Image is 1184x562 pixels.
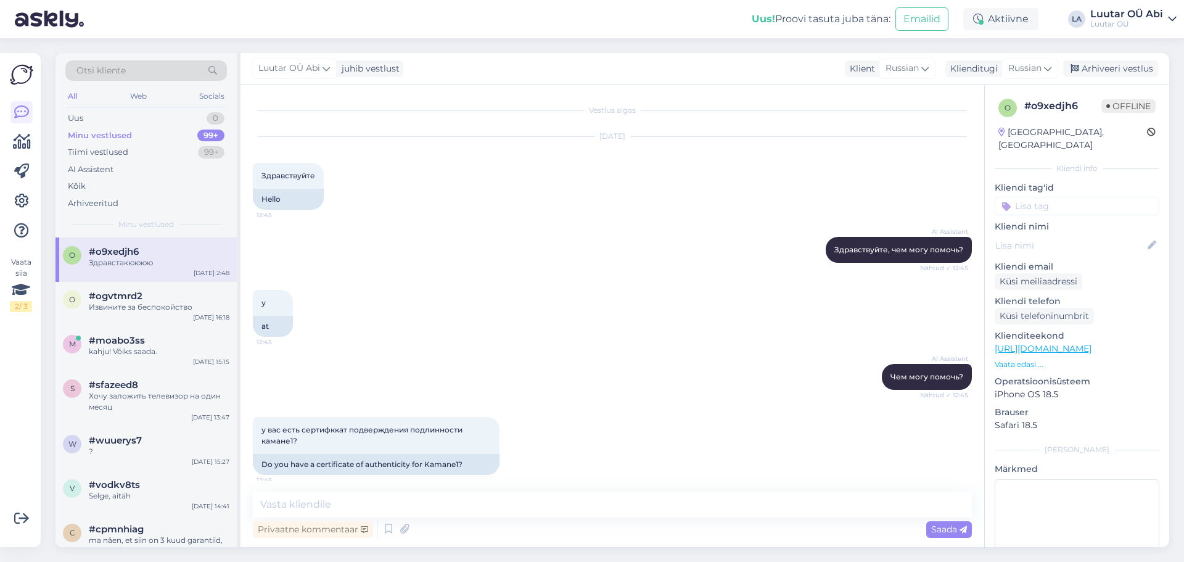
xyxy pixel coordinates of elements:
[68,146,128,159] div: Tiimi vestlused
[995,329,1159,342] p: Klienditeekond
[258,62,320,75] span: Luutar OÜ Abi
[1090,9,1177,29] a: Luutar OÜ AbiLuutar OÜ
[261,425,464,445] span: у вас есть сертифккат подверждения подлинности камане1?
[68,439,76,448] span: w
[920,263,968,273] span: Nähtud ✓ 12:45
[995,375,1159,388] p: Operatsioonisüsteem
[257,476,303,485] span: 12:46
[922,354,968,363] span: AI Assistent
[89,335,145,346] span: #moabo3ss
[257,337,303,347] span: 12:45
[995,295,1159,308] p: Kliendi telefon
[995,239,1145,252] input: Lisa nimi
[89,524,144,535] span: #cpmnhiag
[995,463,1159,476] p: Märkmed
[752,13,775,25] b: Uus!
[1063,60,1158,77] div: Arhiveeri vestlus
[995,260,1159,273] p: Kliendi email
[68,163,113,176] div: AI Assistent
[834,245,963,254] span: Здравствуйте, чем могу помочь?
[995,359,1159,370] p: Vaata edasi ...
[89,291,142,302] span: #ogvtmrd2
[752,12,890,27] div: Proovi tasuta juba täna:
[89,446,229,457] div: ?
[89,302,229,313] div: Извините за беспокойство
[89,479,140,490] span: #vodkv8ts
[10,257,32,312] div: Vaata siia
[128,88,149,104] div: Web
[995,220,1159,233] p: Kliendi nimi
[70,384,75,393] span: s
[995,273,1082,290] div: Küsi meiliaadressi
[10,301,32,312] div: 2 / 3
[68,130,132,142] div: Minu vestlused
[998,126,1147,152] div: [GEOGRAPHIC_DATA], [GEOGRAPHIC_DATA]
[68,180,86,192] div: Kõik
[89,490,229,502] div: Selge, aitäh
[69,339,76,349] span: m
[69,295,75,304] span: o
[207,112,224,125] div: 0
[89,435,142,446] span: #wuuerys7
[193,313,229,322] div: [DATE] 16:18
[89,246,139,257] span: #o9xedjh6
[922,227,968,236] span: AI Assistent
[995,419,1159,432] p: Safari 18.5
[995,163,1159,174] div: Kliendi info
[68,112,83,125] div: Uus
[253,189,324,210] div: Hello
[995,444,1159,455] div: [PERSON_NAME]
[1101,99,1156,113] span: Offline
[192,457,229,466] div: [DATE] 15:27
[886,62,919,75] span: Russian
[89,535,229,557] div: ma näen, et siin on 3 kuud garantiid, kuna puudub tootja [PERSON_NAME] tsekk, siis kehtib Luutari...
[89,391,229,413] div: Хочу заложить телевизор на один месяц
[1024,99,1101,114] div: # o9xedjh6
[261,171,315,180] span: Здравствуйте
[963,8,1038,30] div: Aktiivne
[1008,62,1042,75] span: Russian
[194,268,229,278] div: [DATE] 2:48
[253,131,972,142] div: [DATE]
[931,524,967,535] span: Saada
[995,343,1091,354] a: [URL][DOMAIN_NAME]
[1090,19,1163,29] div: Luutar OÜ
[197,88,227,104] div: Socials
[895,7,948,31] button: Emailid
[89,379,138,391] span: #sfazeed8
[191,413,229,422] div: [DATE] 13:47
[920,391,968,400] span: Nähtud ✓ 12:45
[70,484,75,493] span: v
[995,388,1159,401] p: iPhone OS 18.5
[253,105,972,116] div: Vestlus algas
[257,210,303,220] span: 12:45
[1005,103,1011,112] span: o
[253,454,499,475] div: Do you have a certificate of authenticity for Kamane1?
[118,219,174,230] span: Minu vestlused
[995,308,1094,324] div: Küsi telefoninumbrit
[337,62,400,75] div: juhib vestlust
[845,62,875,75] div: Klient
[890,372,963,381] span: Чем могу помочь?
[68,197,118,210] div: Arhiveeritud
[198,146,224,159] div: 99+
[995,197,1159,215] input: Lisa tag
[253,316,293,337] div: at
[89,346,229,357] div: kahju! Võiks saada.
[995,181,1159,194] p: Kliendi tag'id
[995,406,1159,419] p: Brauser
[1090,9,1163,19] div: Luutar OÜ Abi
[89,257,229,268] div: Здравстакюююю
[76,64,126,77] span: Otsi kliente
[261,298,266,307] span: у
[10,63,33,86] img: Askly Logo
[1068,10,1085,28] div: LA
[70,528,75,537] span: c
[197,130,224,142] div: 99+
[65,88,80,104] div: All
[253,521,373,538] div: Privaatne kommentaar
[69,250,75,260] span: o
[193,357,229,366] div: [DATE] 15:15
[945,62,998,75] div: Klienditugi
[192,502,229,511] div: [DATE] 14:41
